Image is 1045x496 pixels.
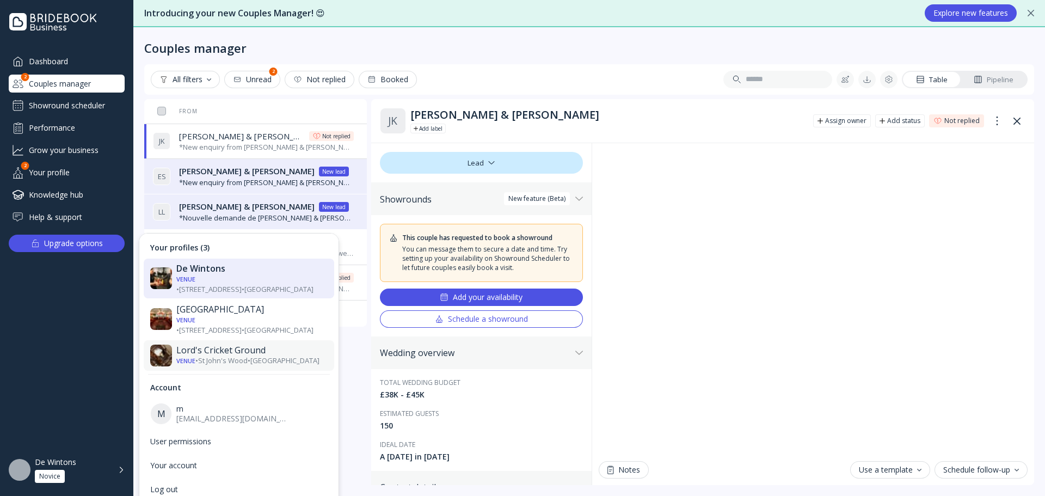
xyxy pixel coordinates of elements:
[440,293,522,302] div: Add your availability
[151,71,220,88] button: All filters
[9,208,125,226] a: Help & support
[933,9,1008,17] div: Explore new features
[150,485,328,494] div: Log out
[380,347,571,358] div: Wedding overview
[367,75,408,84] div: Booked
[402,233,552,242] div: This couple has requested to book a showround
[322,132,351,140] div: Not replied
[150,345,172,366] img: dpr=1,fit=cover,g=face,w=30,h=30
[359,71,417,88] button: Booked
[9,459,30,481] img: dpr=1,fit=cover,g=face,w=48,h=48
[150,268,172,290] img: dpr=1,fit=cover,g=face,w=30,h=30
[380,409,583,418] div: Estimated guests
[176,304,328,315] div: [GEOGRAPHIC_DATA]
[153,107,198,115] div: From
[285,71,354,88] button: Not replied
[176,263,328,274] div: De Wintons
[179,177,354,188] div: *New enquiry from [PERSON_NAME] & [PERSON_NAME]:* Hi there! We were hoping to use the Bridebook c...
[380,152,583,174] div: Lead
[887,117,920,125] div: Add status
[9,75,125,93] a: Couples manager2
[21,162,29,170] div: 2
[9,235,125,252] button: Upgrade options
[322,167,346,176] div: New lead
[380,378,583,387] div: Total wedding budget
[176,275,195,283] div: Venue
[322,203,346,211] div: New lead
[144,430,334,453] a: User permissions
[224,71,280,88] button: Unread
[176,345,328,356] div: Lord's Cricket Ground
[179,131,305,142] span: [PERSON_NAME] & [PERSON_NAME]
[176,356,328,366] div: • St John's Wood • [GEOGRAPHIC_DATA]
[380,108,406,134] div: J K
[410,108,804,121] div: [PERSON_NAME] & [PERSON_NAME]
[21,73,29,81] div: 2
[176,403,186,414] span: m
[44,236,103,251] div: Upgrade options
[825,117,866,125] div: Assign owner
[144,378,334,397] div: Account
[9,119,125,137] a: Performance
[179,201,315,212] span: [PERSON_NAME] & [PERSON_NAME]
[380,194,571,205] div: Showrounds
[176,274,328,294] div: • [STREET_ADDRESS] • [GEOGRAPHIC_DATA]
[153,132,170,150] div: J K
[925,4,1017,22] button: Explore new features
[153,203,170,221] div: L L
[233,75,272,84] div: Unread
[39,472,60,481] div: Novice
[159,75,211,84] div: All filters
[176,316,195,324] div: Venue
[380,451,583,462] div: A [DATE] in [DATE]
[508,194,565,203] div: New feature (Beta)
[9,75,125,93] div: Couples manager
[402,244,574,272] div: You can message them to secure a date and time. Try setting up your availability on Showround Sch...
[916,75,948,85] div: Table
[150,461,328,470] div: Your account
[269,68,278,76] div: 2
[150,309,172,330] img: dpr=1,fit=cover,g=face,w=30,h=30
[599,461,649,479] button: Notes
[599,143,1028,455] iframe: Chat
[944,117,980,125] div: Not replied
[150,437,328,446] div: User permissions
[9,141,125,159] a: Grow your business
[935,461,1028,479] button: Schedule follow-up
[176,414,288,424] div: [EMAIL_ADDRESS][DOMAIN_NAME]
[380,482,571,493] div: Contact details
[380,440,583,449] div: Ideal date
[943,466,1019,474] div: Schedule follow-up
[176,357,195,365] div: Venue
[419,124,442,133] div: Add label
[35,457,76,467] div: De Wintons
[380,289,583,306] button: Add your availability
[144,238,334,258] div: Your profiles (3)
[859,466,921,474] div: Use a template
[179,166,315,177] span: [PERSON_NAME] & [PERSON_NAME]
[9,163,125,181] div: Your profile
[607,466,640,474] div: Notes
[144,40,247,56] div: Couples manager
[9,186,125,204] a: Knowledge hub
[144,454,334,477] a: Your account
[380,420,583,431] div: 150
[380,310,583,328] button: Schedule a showround
[435,315,528,323] div: Schedule a showround
[176,315,328,335] div: • [STREET_ADDRESS] • [GEOGRAPHIC_DATA]
[850,461,930,479] button: Use a template
[144,7,914,20] div: Introducing your new Couples Manager! 😍
[9,52,125,70] a: Dashboard
[179,213,354,223] div: *Nouvelle demande de [PERSON_NAME] & [PERSON_NAME]:* Hello, we would like to book a showround via...
[153,168,170,185] div: E S
[179,142,354,152] div: *New enquiry from [PERSON_NAME] & [PERSON_NAME]:* Hi there! We were hoping to use the Bridebook c...
[9,163,125,181] a: Your profile2
[9,97,125,114] a: Showround scheduler
[974,75,1013,85] div: Pipeline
